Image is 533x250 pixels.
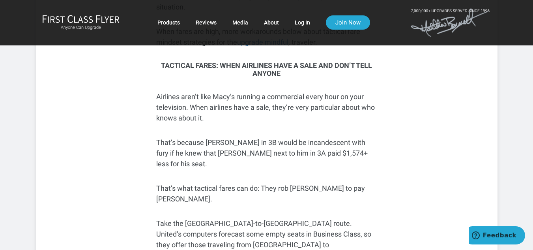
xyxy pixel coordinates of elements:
[42,15,120,23] img: First Class Flyer
[232,15,248,30] a: Media
[42,25,120,30] small: Anyone Can Upgrade
[42,15,120,30] a: First Class FlyerAnyone Can Upgrade
[156,183,377,204] p: That’s what tactical fares can do: They rob [PERSON_NAME] to pay [PERSON_NAME].
[156,62,377,77] h3: Tactical Fares: When Airlines Have a Sale and Don’t Tell Anyone
[156,91,377,123] p: Airlines aren’t like Macy’s running a commercial every hour on your television. When airlines hav...
[326,15,370,30] a: Join Now
[157,15,180,30] a: Products
[295,15,310,30] a: Log In
[196,15,217,30] a: Reviews
[237,38,288,46] a: upgrade mindful
[264,15,279,30] a: About
[156,137,377,169] p: That’s because [PERSON_NAME] in 3B would be incandescent with fury if he knew that [PERSON_NAME] ...
[469,226,525,246] iframe: Opens a widget where you can find more information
